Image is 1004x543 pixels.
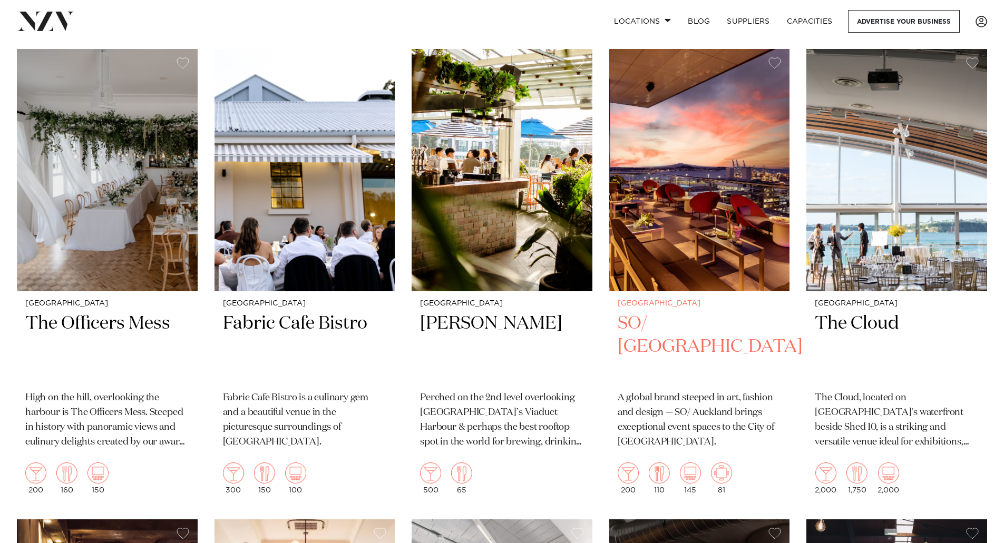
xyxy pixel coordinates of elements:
[420,300,584,308] small: [GEOGRAPHIC_DATA]
[451,462,472,483] img: dining.png
[254,462,275,494] div: 150
[254,462,275,483] img: dining.png
[223,462,244,483] img: cocktail.png
[215,49,395,502] a: [GEOGRAPHIC_DATA] Fabric Cafe Bistro Fabric Cafe Bistro is a culinary gem and a beautiful venue i...
[878,462,899,494] div: 2,000
[223,462,244,494] div: 300
[420,391,584,450] p: Perched on the 2nd level overlooking [GEOGRAPHIC_DATA]’s Viaduct Harbour & perhaps the best rooft...
[618,462,639,483] img: cocktail.png
[815,312,979,383] h2: The Cloud
[420,462,441,483] img: cocktail.png
[609,49,790,502] a: [GEOGRAPHIC_DATA] SO/ [GEOGRAPHIC_DATA] A global brand steeped in art, fashion and design — SO/ A...
[806,49,987,502] a: [GEOGRAPHIC_DATA] The Cloud The Cloud, located on [GEOGRAPHIC_DATA]'s waterfront beside Shed 10, ...
[878,462,899,483] img: theatre.png
[778,10,841,33] a: Capacities
[87,462,109,494] div: 150
[223,300,387,308] small: [GEOGRAPHIC_DATA]
[618,391,782,450] p: A global brand steeped in art, fashion and design — SO/ Auckland brings exceptional event spaces ...
[815,391,979,450] p: The Cloud, located on [GEOGRAPHIC_DATA]'s waterfront beside Shed 10, is a striking and versatile ...
[649,462,670,494] div: 110
[815,462,836,494] div: 2,000
[848,10,960,33] a: Advertise your business
[17,49,198,502] a: [GEOGRAPHIC_DATA] The Officers Mess High on the hill, overlooking the harbour is The Officers Mes...
[711,462,732,483] img: meeting.png
[223,391,387,450] p: Fabric Cafe Bistro is a culinary gem and a beautiful venue in the picturesque surroundings of [GE...
[420,462,441,494] div: 500
[618,462,639,494] div: 200
[87,462,109,483] img: theatre.png
[680,462,701,494] div: 145
[25,462,46,494] div: 200
[846,462,867,494] div: 1,750
[711,462,732,494] div: 81
[815,300,979,308] small: [GEOGRAPHIC_DATA]
[285,462,306,483] img: theatre.png
[815,462,836,483] img: cocktail.png
[451,462,472,494] div: 65
[618,312,782,383] h2: SO/ [GEOGRAPHIC_DATA]
[56,462,77,483] img: dining.png
[17,12,74,31] img: nzv-logo.png
[285,462,306,494] div: 100
[412,49,592,502] a: [GEOGRAPHIC_DATA] [PERSON_NAME] Perched on the 2nd level overlooking [GEOGRAPHIC_DATA]’s Viaduct ...
[846,462,867,483] img: dining.png
[25,300,189,308] small: [GEOGRAPHIC_DATA]
[718,10,778,33] a: SUPPLIERS
[56,462,77,494] div: 160
[680,462,701,483] img: theatre.png
[679,10,718,33] a: BLOG
[420,312,584,383] h2: [PERSON_NAME]
[25,312,189,383] h2: The Officers Mess
[606,10,679,33] a: Locations
[618,300,782,308] small: [GEOGRAPHIC_DATA]
[25,391,189,450] p: High on the hill, overlooking the harbour is The Officers Mess. Steeped in history with panoramic...
[223,312,387,383] h2: Fabric Cafe Bistro
[649,462,670,483] img: dining.png
[25,462,46,483] img: cocktail.png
